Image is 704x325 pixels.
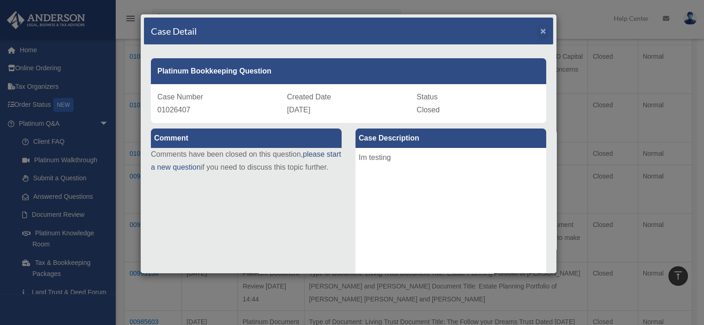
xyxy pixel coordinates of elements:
[355,129,546,148] label: Case Description
[287,106,310,114] span: [DATE]
[151,148,342,174] p: Comments have been closed on this question, if you need to discuss this topic further.
[540,26,546,36] button: Close
[151,58,546,84] div: Platinum Bookkeeping Question
[417,106,440,114] span: Closed
[540,25,546,36] span: ×
[417,93,437,101] span: Status
[157,106,190,114] span: 01026407
[355,148,546,287] div: Im testing
[151,25,197,37] h4: Case Detail
[287,93,331,101] span: Created Date
[151,150,341,171] a: please start a new question
[151,129,342,148] label: Comment
[157,93,203,101] span: Case Number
